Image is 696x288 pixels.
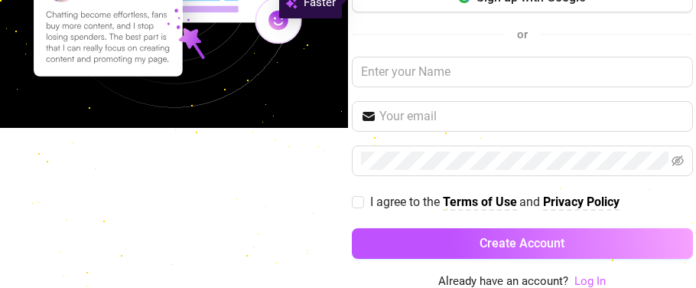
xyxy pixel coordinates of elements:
[379,107,684,126] input: Your email
[543,195,620,209] strong: Privacy Policy
[574,274,606,288] a: Log In
[543,195,620,211] a: Privacy Policy
[517,28,528,41] span: or
[519,195,543,209] span: and
[443,195,517,209] strong: Terms of Use
[672,155,684,167] span: eye-invisible
[480,236,564,250] span: Create Account
[443,195,517,211] a: Terms of Use
[370,195,443,209] span: I agree to the
[352,57,693,87] input: Enter your Name
[352,228,693,259] button: Create Account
